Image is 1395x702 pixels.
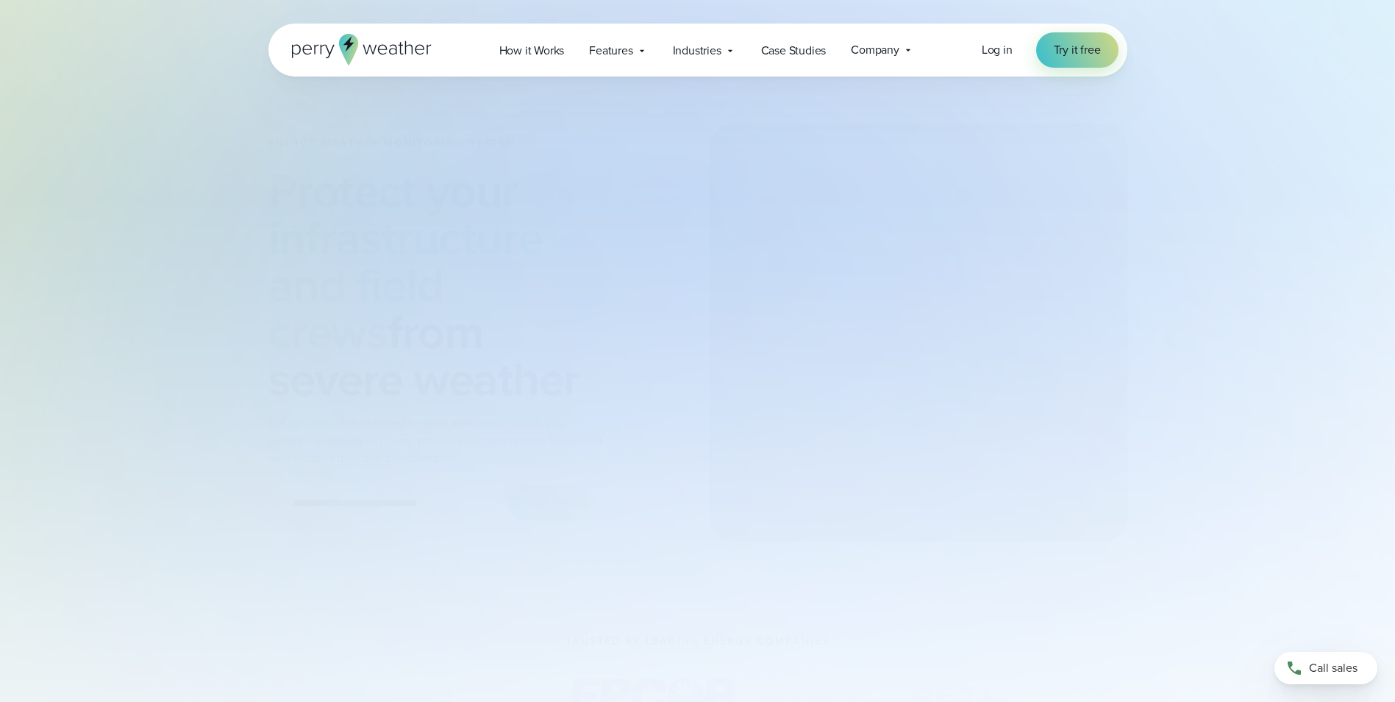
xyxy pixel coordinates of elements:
a: Case Studies [749,35,839,65]
span: Company [851,41,899,59]
a: Call sales [1274,652,1377,684]
a: How it Works [487,35,577,65]
span: Industries [673,42,721,60]
a: Log in [982,41,1013,59]
a: Try it free [1036,32,1119,68]
span: Case Studies [761,42,827,60]
span: Call sales [1309,659,1357,677]
span: Try it free [1054,41,1101,59]
span: How it Works [499,42,565,60]
span: Features [589,42,632,60]
span: Log in [982,41,1013,58]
